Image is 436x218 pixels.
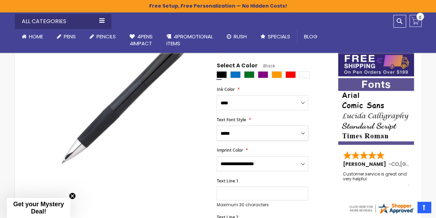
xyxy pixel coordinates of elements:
[220,29,254,44] a: Rush
[343,172,410,187] div: Customer service is great and very helpful
[338,78,414,145] img: font-personalization-examples
[272,71,282,78] div: Orange
[234,33,247,40] span: Rush
[15,29,50,44] a: Home
[348,202,414,215] img: 4pens.com widget logo
[343,161,388,168] span: [PERSON_NAME]
[123,29,160,51] a: 4Pens4impact
[338,51,414,76] img: Free shipping on orders over $199
[97,33,116,40] span: Pencils
[216,178,238,184] span: Text Line 1
[15,14,111,29] div: All Categories
[285,71,296,78] div: Red
[216,71,227,78] div: Black
[409,15,422,27] a: 0
[216,202,308,208] p: Maximum 30 characters
[230,71,241,78] div: Blue Light
[130,33,153,47] span: 4Pens 4impact
[216,62,257,71] span: Select A Color
[391,161,399,168] span: CO
[13,201,64,215] span: Get your Mystery Deal!
[268,33,290,40] span: Specials
[50,29,83,44] a: Pens
[50,20,207,178] img: bic_intensity_clic_side_black_1.jpg
[216,117,246,123] span: Text Font Style
[297,29,324,44] a: Blog
[258,71,268,78] div: Purple
[216,86,234,92] span: Ink Color
[244,71,254,78] div: Green
[304,33,317,40] span: Blog
[299,71,310,78] div: White
[64,33,76,40] span: Pens
[348,210,414,216] a: 4pens.com certificate URL
[417,202,431,213] a: Top
[83,29,123,44] a: Pencils
[69,192,76,199] button: Close teaser
[160,29,220,51] a: 4PROMOTIONALITEMS
[254,29,297,44] a: Specials
[7,198,70,218] div: Get your Mystery Deal!Close teaser
[29,33,43,40] span: Home
[166,33,213,47] span: 4PROMOTIONAL ITEMS
[419,14,422,21] span: 0
[257,63,275,69] span: Black
[216,147,243,153] span: Imprint Color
